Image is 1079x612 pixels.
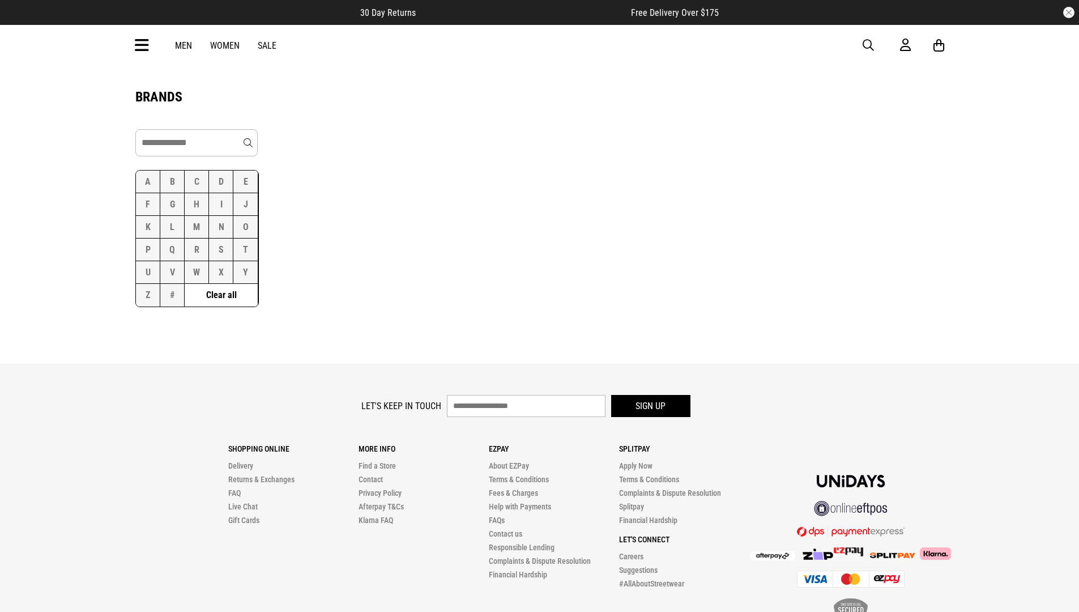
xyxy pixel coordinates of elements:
[209,239,233,261] button: S
[210,40,240,51] a: Women
[834,547,863,556] img: Splitpay
[489,556,591,566] a: Complaints & Dispute Resolution
[915,547,951,560] img: Klarna
[489,543,555,552] a: Responsible Lending
[359,444,489,453] p: More Info
[209,193,233,216] button: I
[489,444,619,453] p: Ezpay
[802,549,834,560] img: Zip
[619,579,684,588] a: #AllAboutStreetwear
[489,570,547,579] a: Financial Hardship
[160,171,185,193] button: B
[619,444,749,453] p: Splitpay
[136,216,160,239] button: K
[233,171,258,193] button: E
[619,566,658,575] a: Suggestions
[175,40,192,51] a: Men
[185,193,209,216] button: H
[209,216,233,239] button: N
[136,261,160,284] button: U
[438,7,608,18] iframe: Customer reviews powered by Trustpilot
[619,461,652,470] a: Apply Now
[136,193,160,216] button: F
[228,444,359,453] p: Shopping Online
[359,502,404,511] a: Afterpay T&Cs
[870,552,915,558] img: Splitpay
[631,7,719,18] span: Free Delivery Over $175
[228,488,241,498] a: FAQ
[258,40,276,51] a: Sale
[209,261,233,284] button: X
[611,395,690,417] button: Sign up
[233,216,258,239] button: O
[361,401,441,411] label: Let's keep in touch
[160,261,185,284] button: V
[489,516,505,525] a: FAQs
[185,216,209,239] button: M
[489,461,529,470] a: About EZPay
[814,501,888,516] img: online eftpos
[359,461,396,470] a: Find a Store
[233,239,258,261] button: T
[797,526,905,537] img: DPS
[209,171,233,193] button: D
[619,516,677,525] a: Financial Hardship
[185,261,209,284] button: W
[360,7,416,18] span: 30 Day Returns
[160,284,185,307] button: #
[359,488,402,498] a: Privacy Policy
[135,88,944,107] h1: BRANDS
[185,284,258,307] button: Clear all
[185,171,209,193] button: C
[228,475,295,484] a: Returns & Exchanges
[619,552,643,561] a: Careers
[233,193,258,216] button: J
[750,551,795,560] img: Afterpay
[504,37,578,54] img: Redrat logo
[185,239,209,261] button: R
[228,502,258,511] a: Live Chat
[160,239,185,261] button: Q
[489,475,549,484] a: Terms & Conditions
[359,516,393,525] a: Klarna FAQ
[489,502,551,511] a: Help with Payments
[619,475,679,484] a: Terms & Conditions
[136,239,160,261] button: P
[489,529,522,538] a: Contact us
[619,535,749,544] p: Let's Connect
[228,516,259,525] a: Gift Cards
[359,475,383,484] a: Contact
[797,571,905,588] img: Cards
[136,284,160,307] button: Z
[228,461,253,470] a: Delivery
[619,488,721,498] a: Complaints & Dispute Resolution
[233,261,258,284] button: Y
[489,488,538,498] a: Fees & Charges
[160,216,185,239] button: L
[817,475,885,487] img: Unidays
[160,193,185,216] button: G
[619,502,644,511] a: Splitpay
[136,171,160,193] button: A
